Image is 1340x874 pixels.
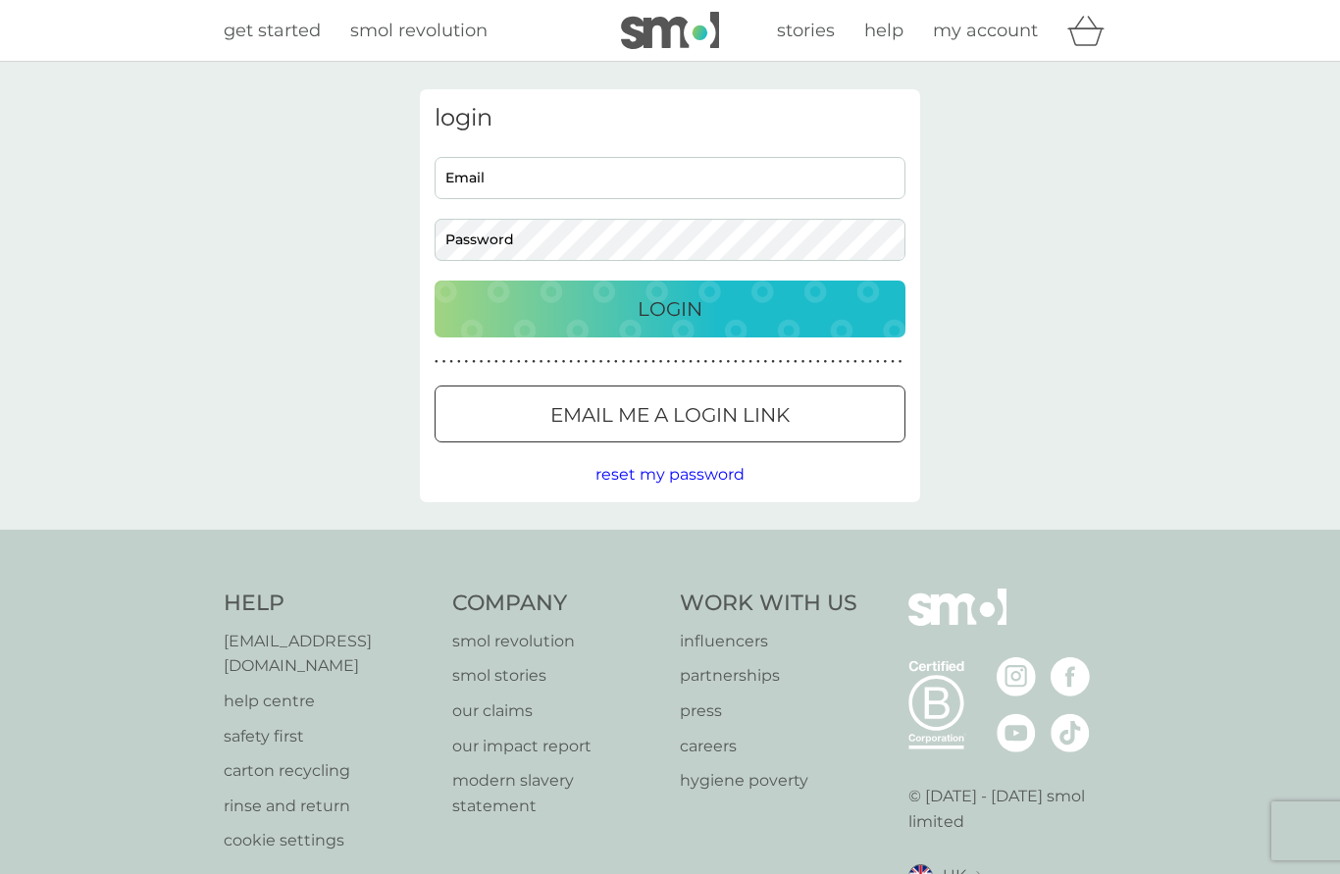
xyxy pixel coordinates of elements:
[696,357,700,367] p: ●
[689,357,693,367] p: ●
[868,357,872,367] p: ●
[908,589,1006,655] img: smol
[824,357,828,367] p: ●
[726,357,730,367] p: ●
[771,357,775,367] p: ●
[997,657,1036,696] img: visit the smol Instagram page
[457,357,461,367] p: ●
[224,17,321,45] a: get started
[569,357,573,367] p: ●
[861,357,865,367] p: ●
[487,357,490,367] p: ●
[595,465,745,484] span: reset my password
[435,386,905,442] button: Email me a login link
[525,357,529,367] p: ●
[644,357,648,367] p: ●
[801,357,805,367] p: ●
[452,768,661,818] a: modern slavery statement
[224,794,433,819] a: rinse and return
[517,357,521,367] p: ●
[777,17,835,45] a: stories
[472,357,476,367] p: ●
[748,357,752,367] p: ●
[846,357,850,367] p: ●
[350,17,488,45] a: smol revolution
[442,357,446,367] p: ●
[554,357,558,367] p: ●
[764,357,768,367] p: ●
[637,357,641,367] p: ●
[674,357,678,367] p: ●
[585,357,589,367] p: ●
[864,17,903,45] a: help
[680,734,857,759] p: careers
[224,20,321,41] span: get started
[651,357,655,367] p: ●
[680,768,857,794] a: hygiene poverty
[756,357,760,367] p: ●
[540,357,543,367] p: ●
[682,357,686,367] p: ●
[350,20,488,41] span: smol revolution
[680,629,857,654] a: influencers
[480,357,484,367] p: ●
[494,357,498,367] p: ●
[719,357,723,367] p: ●
[933,17,1038,45] a: my account
[452,663,661,689] a: smol stories
[452,589,661,619] h4: Company
[742,357,746,367] p: ●
[831,357,835,367] p: ●
[629,357,633,367] p: ●
[452,629,661,654] p: smol revolution
[224,758,433,784] a: carton recycling
[853,357,857,367] p: ●
[614,357,618,367] p: ●
[899,357,902,367] p: ●
[816,357,820,367] p: ●
[465,357,469,367] p: ●
[997,713,1036,752] img: visit the smol Youtube page
[595,462,745,488] button: reset my password
[550,399,790,431] p: Email me a login link
[622,357,626,367] p: ●
[502,357,506,367] p: ●
[884,357,888,367] p: ●
[680,589,857,619] h4: Work With Us
[680,698,857,724] p: press
[864,20,903,41] span: help
[659,357,663,367] p: ●
[452,734,661,759] p: our impact report
[638,293,702,325] p: Login
[224,589,433,619] h4: Help
[1051,657,1090,696] img: visit the smol Facebook page
[606,357,610,367] p: ●
[509,357,513,367] p: ●
[532,357,536,367] p: ●
[452,698,661,724] a: our claims
[224,629,433,679] a: [EMAIL_ADDRESS][DOMAIN_NAME]
[435,104,905,132] h3: login
[933,20,1038,41] span: my account
[794,357,798,367] p: ●
[435,281,905,337] button: Login
[449,357,453,367] p: ●
[224,724,433,749] a: safety first
[1067,11,1116,50] div: basket
[779,357,783,367] p: ●
[891,357,895,367] p: ●
[224,828,433,853] a: cookie settings
[577,357,581,367] p: ●
[621,12,719,49] img: smol
[680,663,857,689] a: partnerships
[704,357,708,367] p: ●
[224,689,433,714] a: help centre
